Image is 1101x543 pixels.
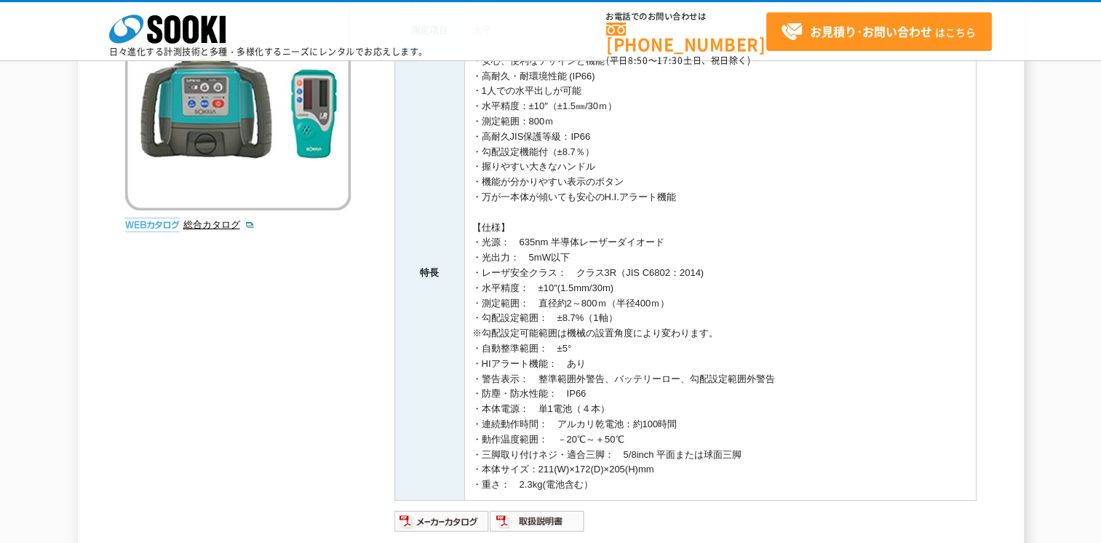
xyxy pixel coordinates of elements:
a: お見積り･お問い合わせはこちら [766,12,992,51]
span: 8:50 [628,54,648,67]
span: (平日 ～ 土日、祝日除く) [606,54,750,67]
a: 取扱説明書 [490,519,585,530]
img: webカタログ [125,218,180,232]
span: はこちら [781,21,976,43]
img: メーカーカタログ [394,510,490,533]
span: お電話でのお問い合わせは [606,12,766,21]
a: メーカーカタログ [394,519,490,530]
span: 17:30 [657,54,683,67]
a: [PHONE_NUMBER] [606,23,766,52]
p: 日々進化する計測技術と多種・多様化するニーズにレンタルでお応えします。 [109,47,428,56]
strong: お見積り･お問い合わせ [810,23,932,40]
th: 特長 [394,46,464,500]
td: ・安心、便利なデザインと機能 ・高耐久・耐環境性能 (IP66) ・1人での水平出しが可能 ・水平精度：±10″（±1.5㎜/30ｍ） ・測定範囲：800ｍ ・高耐久JIS保護等級：IP66 ・... [464,46,976,500]
a: 総合カタログ [183,219,255,230]
img: 取扱説明書 [490,510,585,533]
